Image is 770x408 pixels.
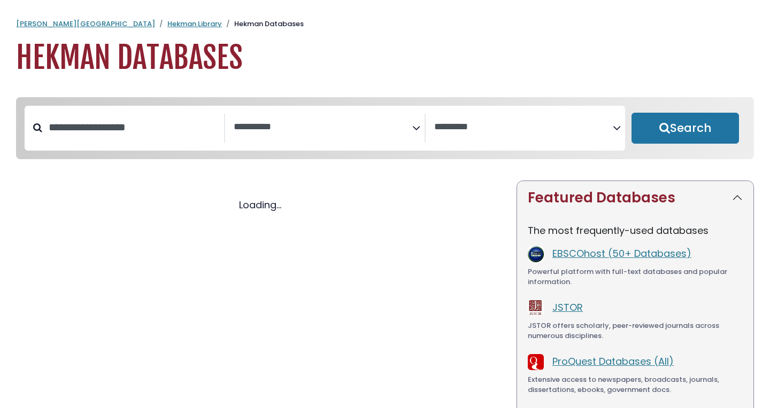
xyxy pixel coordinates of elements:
li: Hekman Databases [222,19,304,29]
a: JSTOR [552,301,583,314]
div: Extensive access to newspapers, broadcasts, journals, dissertations, ebooks, government docs. [528,374,743,395]
a: Hekman Library [167,19,222,29]
button: Featured Databases [517,181,753,215]
h1: Hekman Databases [16,40,754,76]
button: Submit for Search Results [632,113,739,144]
div: Loading... [16,198,504,212]
textarea: Search [434,122,613,133]
p: The most frequently-used databases [528,223,743,238]
input: Search database by title or keyword [42,119,224,136]
nav: breadcrumb [16,19,754,29]
a: EBSCOhost (50+ Databases) [552,247,691,260]
div: JSTOR offers scholarly, peer-reviewed journals across numerous disciplines. [528,320,743,341]
textarea: Search [234,122,412,133]
a: ProQuest Databases (All) [552,355,674,368]
a: [PERSON_NAME][GEOGRAPHIC_DATA] [16,19,155,29]
nav: Search filters [16,97,754,159]
div: Powerful platform with full-text databases and popular information. [528,266,743,287]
